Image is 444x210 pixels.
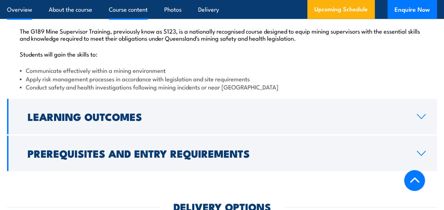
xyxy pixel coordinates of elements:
h2: Learning Outcomes [28,112,405,121]
a: Prerequisites and Entry Requirements [7,136,437,171]
h2: Prerequisites and Entry Requirements [28,148,405,158]
li: Communicate effectively within a mining environment [20,66,424,74]
li: Apply risk management processes in accordance with legislation and site requirements [20,75,424,83]
p: The G189 Mine Supervisor Training, previously know as S123, is a nationally recognised course des... [20,27,424,41]
li: Conduct safety and health investigations following mining incidents or near [GEOGRAPHIC_DATA] [20,83,424,91]
a: Learning Outcomes [7,99,437,134]
p: Students will gain the skills to: [20,50,424,57]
